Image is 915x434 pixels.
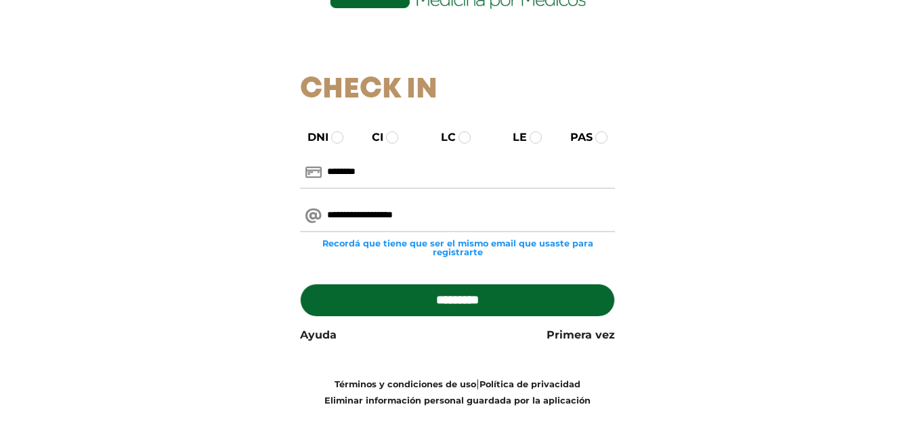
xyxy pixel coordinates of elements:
[324,395,591,406] a: Eliminar información personal guardada por la aplicación
[295,129,328,146] label: DNI
[480,379,580,389] a: Política de privacidad
[290,376,625,408] div: |
[429,129,456,146] label: LC
[300,327,337,343] a: Ayuda
[547,327,615,343] a: Primera vez
[300,73,615,107] h1: Check In
[558,129,593,146] label: PAS
[335,379,476,389] a: Términos y condiciones de uso
[300,239,615,257] small: Recordá que tiene que ser el mismo email que usaste para registrarte
[501,129,527,146] label: LE
[360,129,383,146] label: CI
